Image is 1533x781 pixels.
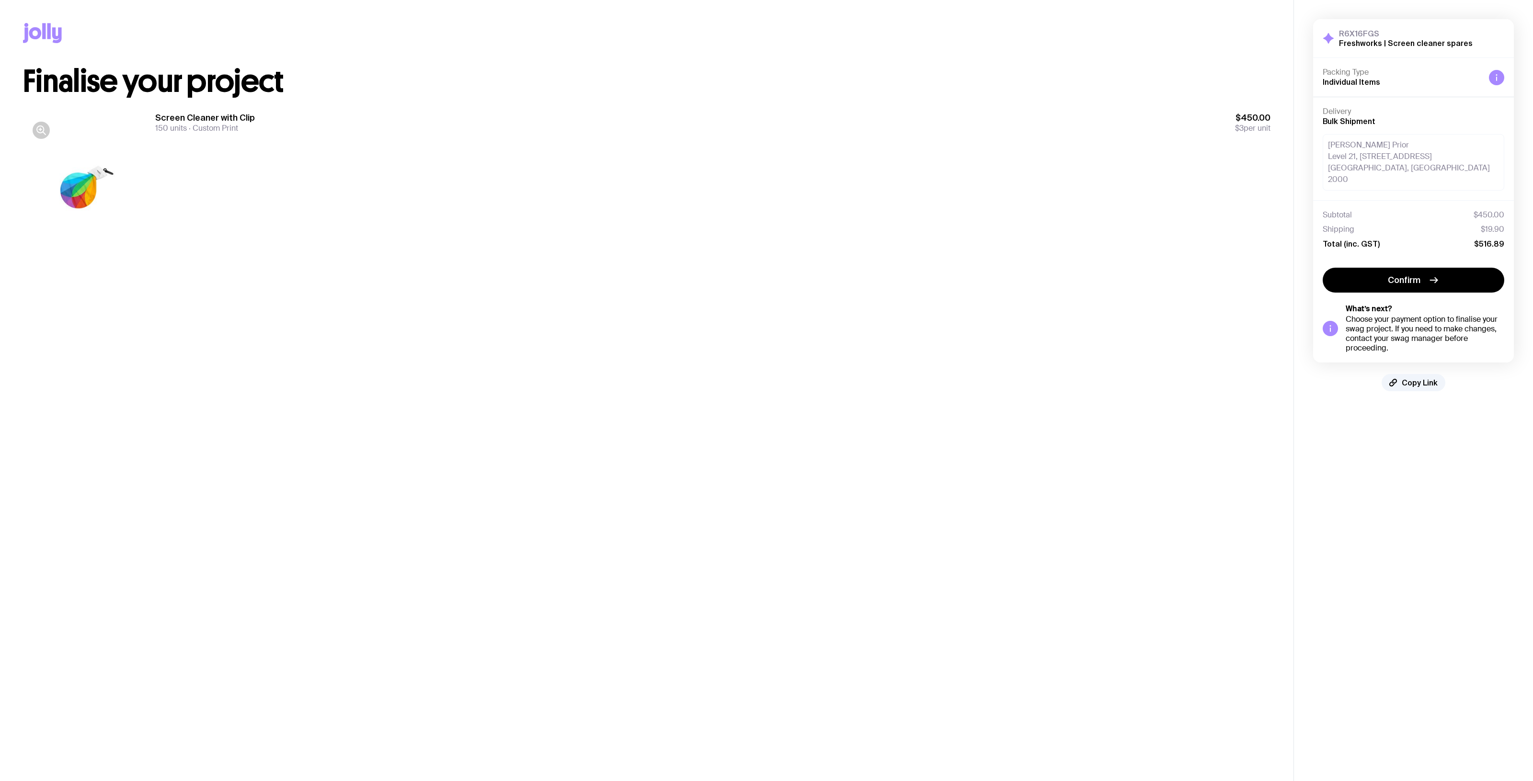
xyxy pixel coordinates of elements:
[1346,315,1504,353] div: Choose your payment option to finalise your swag project. If you need to make changes, contact yo...
[1235,112,1270,124] span: $450.00
[1323,78,1380,86] span: Individual Items
[187,123,238,133] span: Custom Print
[1323,210,1352,220] span: Subtotal
[1388,274,1420,286] span: Confirm
[1474,239,1504,249] span: $516.89
[155,123,187,133] span: 150 units
[1346,304,1504,314] h5: What’s next?
[1481,225,1504,234] span: $19.90
[1323,117,1375,125] span: Bulk Shipment
[1323,134,1504,191] div: [PERSON_NAME] Prior Level 21, [STREET_ADDRESS] [GEOGRAPHIC_DATA], [GEOGRAPHIC_DATA] 2000
[1323,107,1504,116] h4: Delivery
[1323,225,1354,234] span: Shipping
[1339,29,1473,38] h3: R6X16FGS
[1323,239,1380,249] span: Total (inc. GST)
[155,112,255,124] h3: Screen Cleaner with Clip
[1382,374,1445,391] button: Copy Link
[23,66,1270,97] h1: Finalise your project
[1402,378,1438,387] span: Copy Link
[1323,268,1504,293] button: Confirm
[1235,123,1244,133] span: $3
[1235,124,1270,133] span: per unit
[1474,210,1504,220] span: $450.00
[1339,38,1473,48] h2: Freshworks | Screen cleaner spares
[1323,68,1481,77] h4: Packing Type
